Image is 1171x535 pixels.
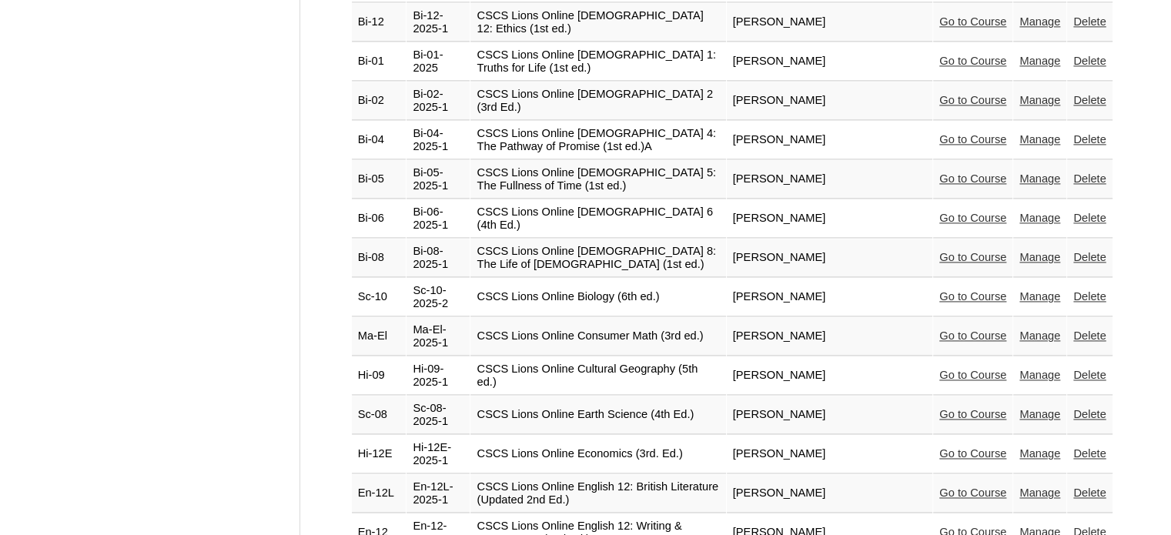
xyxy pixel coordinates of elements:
[1073,369,1106,381] a: Delete
[407,239,470,277] td: Bi-08-2025-1
[352,3,407,42] td: Bi-12
[470,239,725,277] td: CSCS Lions Online [DEMOGRAPHIC_DATA] 8: The Life of [DEMOGRAPHIC_DATA] (1st ed.)
[1019,447,1060,460] a: Manage
[352,278,407,316] td: Sc-10
[1019,329,1060,342] a: Manage
[407,278,470,316] td: Sc-10-2025-2
[727,82,932,120] td: [PERSON_NAME]
[352,356,407,395] td: Hi-09
[407,42,470,81] td: Bi-01-2025
[407,82,470,120] td: Bi-02-2025-1
[727,278,932,316] td: [PERSON_NAME]
[352,396,407,434] td: Sc-08
[1073,290,1106,303] a: Delete
[470,121,725,159] td: CSCS Lions Online [DEMOGRAPHIC_DATA] 4: The Pathway of Promise (1st ed.)A
[470,435,725,473] td: CSCS Lions Online Economics (3rd. Ed.)
[1073,133,1106,145] a: Delete
[352,160,407,199] td: Bi-05
[939,94,1006,106] a: Go to Course
[407,435,470,473] td: Hi-12E-2025-1
[1073,212,1106,224] a: Delete
[1019,212,1060,224] a: Manage
[1019,94,1060,106] a: Manage
[470,317,725,356] td: CSCS Lions Online Consumer Math (3rd ed.)
[727,42,932,81] td: [PERSON_NAME]
[1073,408,1106,420] a: Delete
[939,251,1006,263] a: Go to Course
[1073,94,1106,106] a: Delete
[470,396,725,434] td: CSCS Lions Online Earth Science (4th Ed.)
[407,199,470,238] td: Bi-06-2025-1
[1019,133,1060,145] a: Manage
[939,55,1006,67] a: Go to Course
[352,82,407,120] td: Bi-02
[1073,55,1106,67] a: Delete
[727,160,932,199] td: [PERSON_NAME]
[939,172,1006,185] a: Go to Course
[1073,487,1106,499] a: Delete
[1019,15,1060,28] a: Manage
[470,160,725,199] td: CSCS Lions Online [DEMOGRAPHIC_DATA] 5: The Fullness of Time (1st ed.)
[727,356,932,395] td: [PERSON_NAME]
[939,447,1006,460] a: Go to Course
[1073,172,1106,185] a: Delete
[939,15,1006,28] a: Go to Course
[470,82,725,120] td: CSCS Lions Online [DEMOGRAPHIC_DATA] 2 (3rd Ed.)
[727,121,932,159] td: [PERSON_NAME]
[470,356,725,395] td: CSCS Lions Online Cultural Geography (5th ed.)
[470,3,725,42] td: CSCS Lions Online [DEMOGRAPHIC_DATA] 12: Ethics (1st ed.)
[727,435,932,473] td: [PERSON_NAME]
[1019,290,1060,303] a: Manage
[352,435,407,473] td: Hi-12E
[1019,487,1060,499] a: Manage
[470,474,725,513] td: CSCS Lions Online English 12: British Literature (Updated 2nd Ed.)
[1073,251,1106,263] a: Delete
[407,474,470,513] td: En-12L-2025-1
[352,42,407,81] td: Bi-01
[352,474,407,513] td: En-12L
[939,487,1006,499] a: Go to Course
[407,160,470,199] td: Bi-05-2025-1
[727,396,932,434] td: [PERSON_NAME]
[727,239,932,277] td: [PERSON_NAME]
[939,133,1006,145] a: Go to Course
[1073,447,1106,460] a: Delete
[727,3,932,42] td: [PERSON_NAME]
[470,199,725,238] td: CSCS Lions Online [DEMOGRAPHIC_DATA] 6 (4th Ed.)
[727,199,932,238] td: [PERSON_NAME]
[470,42,725,81] td: CSCS Lions Online [DEMOGRAPHIC_DATA] 1: Truths for Life (1st ed.)
[1019,55,1060,67] a: Manage
[939,408,1006,420] a: Go to Course
[939,212,1006,224] a: Go to Course
[1073,329,1106,342] a: Delete
[407,356,470,395] td: Hi-09-2025-1
[470,278,725,316] td: CSCS Lions Online Biology (6th ed.)
[939,329,1006,342] a: Go to Course
[1073,15,1106,28] a: Delete
[407,121,470,159] td: Bi-04-2025-1
[407,3,470,42] td: Bi-12-2025-1
[939,290,1006,303] a: Go to Course
[939,369,1006,381] a: Go to Course
[352,317,407,356] td: Ma-El
[1019,408,1060,420] a: Manage
[352,199,407,238] td: Bi-06
[727,317,932,356] td: [PERSON_NAME]
[727,474,932,513] td: [PERSON_NAME]
[1019,369,1060,381] a: Manage
[407,396,470,434] td: Sc-08-2025-1
[1019,251,1060,263] a: Manage
[352,239,407,277] td: Bi-08
[352,121,407,159] td: Bi-04
[407,317,470,356] td: Ma-El-2025-1
[1019,172,1060,185] a: Manage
